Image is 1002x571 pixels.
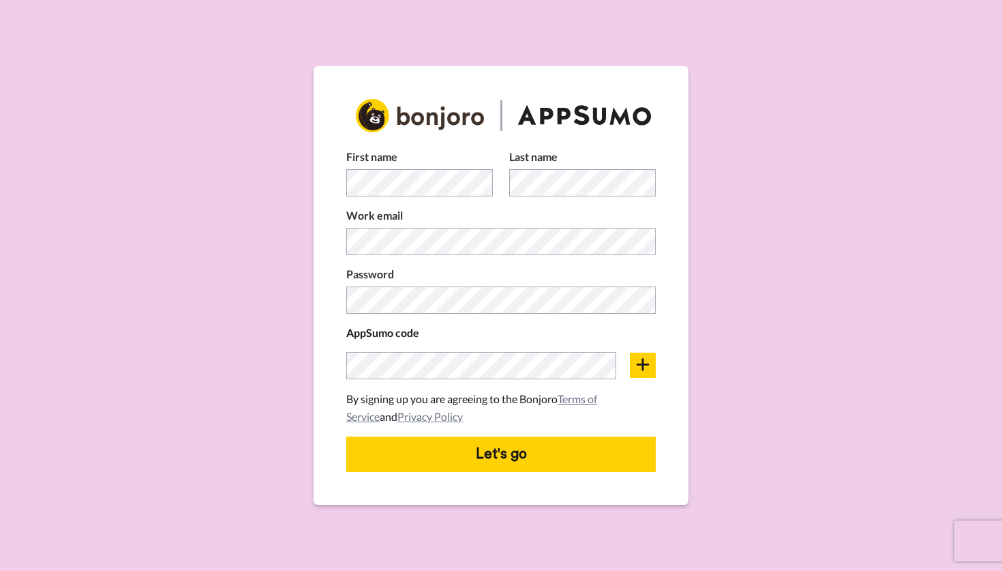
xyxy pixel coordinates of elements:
[346,390,656,426] div: By signing up you are agreeing to the Bonjoro and
[509,149,656,165] span: Last name
[356,99,484,132] img: logo_full.png
[346,437,656,472] button: Let's go
[397,410,463,423] a: Privacy Policy
[502,96,663,135] img: appsumo-logo.svg
[346,325,656,341] span: AppSumo code
[346,207,656,224] span: Work email
[346,392,597,423] a: Terms of Service
[346,149,493,165] span: First name
[346,266,656,282] span: Password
